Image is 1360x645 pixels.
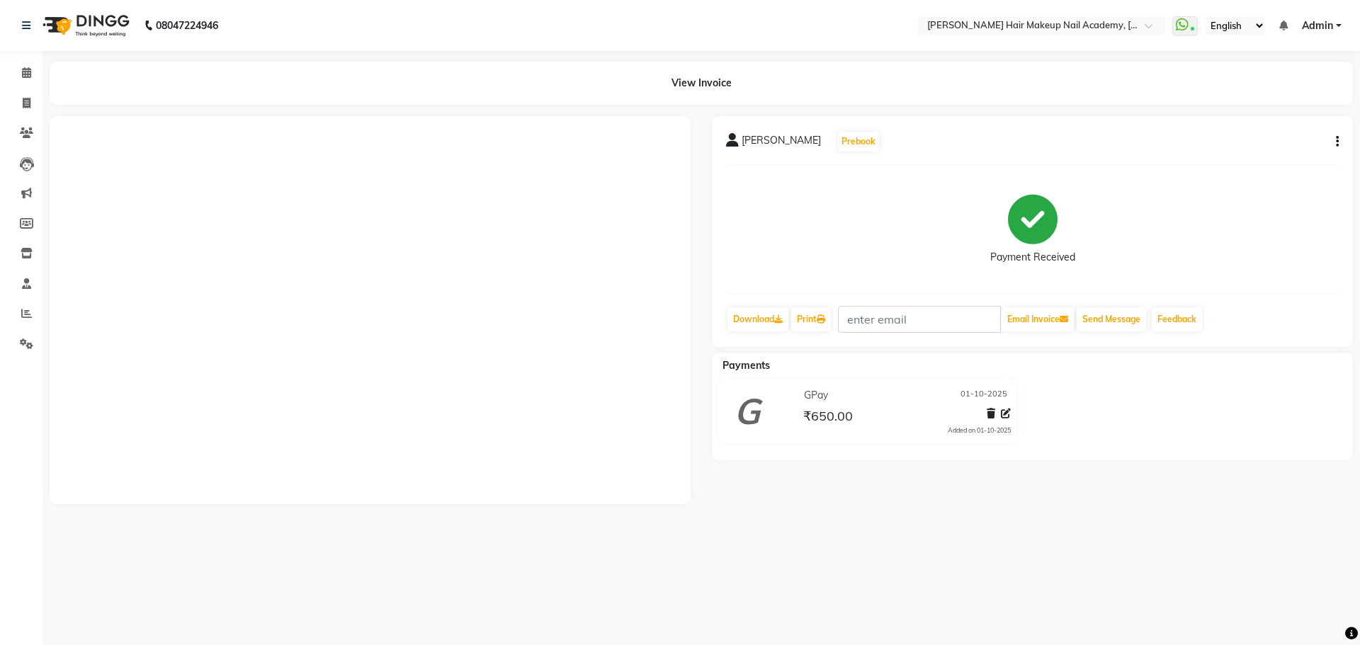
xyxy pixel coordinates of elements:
a: Feedback [1152,307,1202,331]
button: Send Message [1077,307,1146,331]
span: GPay [804,388,828,403]
button: Email Invoice [1002,307,1074,331]
b: 08047224946 [156,6,218,45]
button: Prebook [838,132,879,152]
span: [PERSON_NAME] [742,133,821,153]
span: Payments [722,359,770,372]
div: Added on 01-10-2025 [948,426,1011,435]
input: enter email [838,306,1001,333]
div: View Invoice [50,62,1353,105]
a: Print [791,307,831,331]
span: ₹650.00 [803,408,853,428]
img: logo [36,6,133,45]
a: Download [727,307,788,331]
span: 01-10-2025 [960,388,1007,403]
span: Admin [1302,18,1333,33]
div: Payment Received [990,250,1075,265]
